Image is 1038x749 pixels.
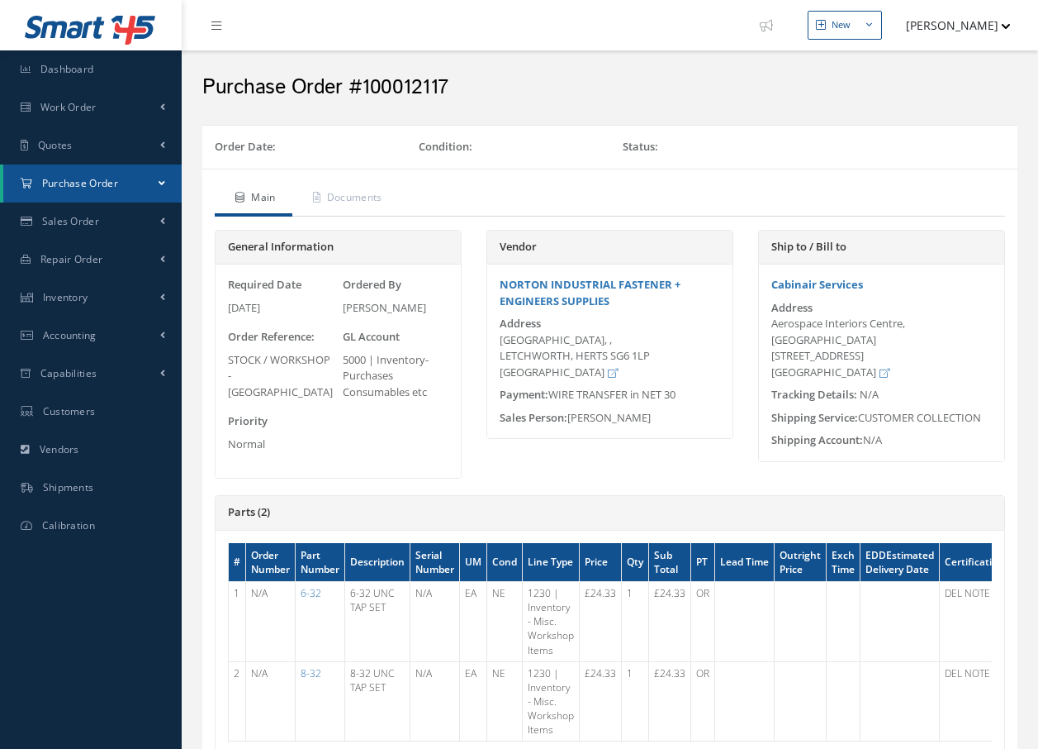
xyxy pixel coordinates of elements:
[228,506,860,519] h5: Parts (2)
[808,11,882,40] button: New
[771,241,992,254] h5: Ship to / Bill to
[523,661,580,742] td: 1230 | Inventory - Misc. Workshop Items
[345,661,410,742] td: 8-32 UNC TAP SET
[229,543,246,582] th: #
[228,413,268,430] label: Priority
[500,410,567,425] span: Sales Person:
[771,410,858,425] span: Shipping Service:
[500,317,541,330] label: Address
[580,661,622,742] td: £24.33
[487,387,732,403] div: WIRE TRANSFER in NET 30
[343,300,449,317] div: [PERSON_NAME]
[40,442,79,456] span: Vendors
[832,18,851,32] div: New
[301,586,321,600] a: 6-32
[42,176,118,190] span: Purchase Order
[500,277,680,308] a: NORTON INDUSTRIAL FASTENER + ENGINEERS SUPPLIES
[622,543,649,582] th: Qty
[345,581,410,661] td: 6-32 UNC TAP SET
[523,581,580,661] td: 1230 | Inventory - Misc. Workshop Items
[43,480,94,494] span: Shipments
[345,543,410,582] th: Description
[771,316,992,380] div: Aerospace Interiors Centre, [GEOGRAPHIC_DATA] [STREET_ADDRESS] [GEOGRAPHIC_DATA]
[940,543,1015,582] th: Certifications
[580,581,622,661] td: £24.33
[343,329,400,346] label: GL Account
[623,139,658,155] label: Status:
[759,410,1004,427] div: CUSTOMER COLLECTION
[691,661,715,742] td: OR
[500,387,548,402] span: Payment:
[42,518,95,532] span: Calibration
[228,437,334,453] div: Normal
[622,661,649,742] td: 1
[410,661,460,742] td: N/A
[771,432,863,447] span: Shipping Account:
[246,581,296,661] td: N/A
[523,543,580,582] th: Line Type
[649,581,691,661] td: £24.33
[43,328,97,342] span: Accounting
[940,581,1015,661] td: DEL NOTE
[500,241,720,254] h5: Vendor
[410,543,460,582] th: Serial Number
[229,661,246,742] td: 2
[775,543,827,582] th: Outright Price
[487,543,523,582] th: Cond
[40,62,94,76] span: Dashboard
[649,543,691,582] th: Sub Total
[246,661,296,742] td: N/A
[292,182,399,217] a: Documents
[343,277,401,293] label: Ordered By
[487,410,732,427] div: [PERSON_NAME]
[771,277,863,292] a: Cabinair Services
[691,543,715,582] th: PT
[228,300,334,317] div: [DATE]
[42,214,99,228] span: Sales Order
[940,661,1015,742] td: DEL NOTE
[860,543,940,582] th: EDD
[715,543,775,582] th: Lead Time
[487,661,523,742] td: NE
[301,666,321,680] a: 8-32
[487,581,523,661] td: NE
[460,543,487,582] th: UM
[771,387,857,402] span: Tracking Details:
[410,581,460,661] td: N/A
[771,302,813,314] label: Address
[40,366,97,380] span: Capabilities
[228,241,448,254] h5: General Information
[38,138,73,152] span: Quotes
[215,182,292,217] a: Main
[649,661,691,742] td: £24.33
[890,9,1011,41] button: [PERSON_NAME]
[500,332,720,381] div: [GEOGRAPHIC_DATA], , LETCHWORTH, HERTS SG6 1LP [GEOGRAPHIC_DATA]
[827,543,860,582] th: Exch Time
[460,661,487,742] td: EA
[419,139,472,155] label: Condition:
[228,277,301,293] label: Required Date
[3,165,182,203] a: Purchase Order
[43,290,88,304] span: Inventory
[759,432,1004,449] div: N/A
[43,404,96,418] span: Customers
[460,581,487,661] td: EA
[228,329,315,346] label: Order Reference:
[580,543,622,582] th: Price
[343,352,449,401] div: 5000 | Inventory- Purchases Consumables etc
[202,75,1017,100] h2: Purchase Order #100012117
[622,581,649,661] td: 1
[40,100,97,114] span: Work Order
[865,548,934,576] av-tooltip: Estimated Delivery Date
[296,543,345,582] th: Part Number
[228,352,334,401] div: STOCK / WORKSHOP - [GEOGRAPHIC_DATA]
[229,581,246,661] td: 1
[40,252,103,266] span: Repair Order
[246,543,296,582] th: Order Number
[215,139,276,155] label: Order Date:
[691,581,715,661] td: OR
[860,387,879,402] span: N/A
